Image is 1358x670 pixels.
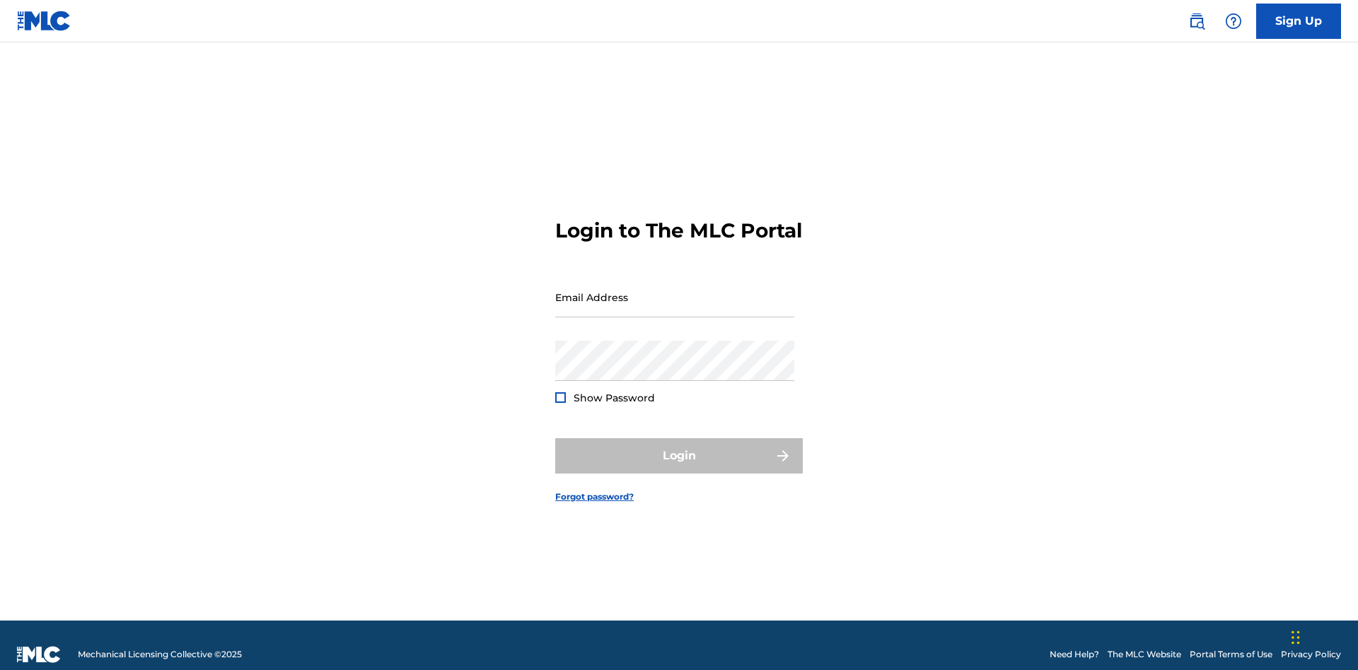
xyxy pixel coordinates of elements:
[1281,648,1341,661] a: Privacy Policy
[1225,13,1242,30] img: help
[1188,13,1205,30] img: search
[17,646,61,663] img: logo
[1050,648,1099,661] a: Need Help?
[78,648,242,661] span: Mechanical Licensing Collective © 2025
[1256,4,1341,39] a: Sign Up
[555,218,802,243] h3: Login to The MLC Portal
[17,11,71,31] img: MLC Logo
[1190,648,1272,661] a: Portal Terms of Use
[574,392,655,404] span: Show Password
[1108,648,1181,661] a: The MLC Website
[1287,602,1358,670] iframe: Chat Widget
[1183,7,1211,35] a: Public Search
[1219,7,1248,35] div: Help
[555,490,634,503] a: Forgot password?
[1292,616,1300,659] div: Drag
